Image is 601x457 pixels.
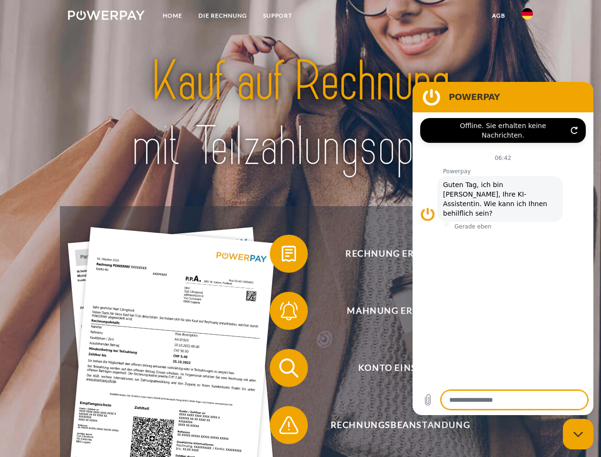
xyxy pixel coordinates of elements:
[284,235,517,273] span: Rechnung erhalten?
[270,406,517,444] button: Rechnungsbeanstandung
[277,242,301,266] img: qb_bill.svg
[255,7,300,24] a: SUPPORT
[284,292,517,330] span: Mahnung erhalten?
[270,235,517,273] button: Rechnung erhalten?
[284,406,517,444] span: Rechnungsbeanstandung
[270,349,517,387] button: Konto einsehen
[277,299,301,323] img: qb_bell.svg
[484,7,513,24] a: agb
[155,7,190,24] a: Home
[284,349,517,387] span: Konto einsehen
[91,46,510,182] img: title-powerpay_de.svg
[277,356,301,380] img: qb_search.svg
[522,8,533,20] img: de
[270,292,517,330] button: Mahnung erhalten?
[190,7,255,24] a: DIE RECHNUNG
[277,413,301,437] img: qb_warning.svg
[68,10,145,20] img: logo-powerpay-white.svg
[563,419,593,449] iframe: Schaltfläche zum Öffnen des Messaging-Fensters; Konversation läuft
[413,82,593,415] iframe: Messaging-Fenster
